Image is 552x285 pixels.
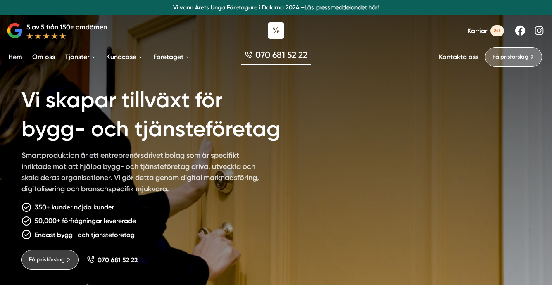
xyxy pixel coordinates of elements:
[305,4,379,11] a: Läs pressmeddelandet här!
[152,46,192,67] a: Företaget
[485,47,542,67] a: Få prisförslag
[105,46,145,67] a: Kundcase
[21,150,259,198] p: Smartproduktion är ett entreprenörsdrivet bolag som är specifikt inriktade mot att hjälpa bygg- o...
[490,25,504,36] span: 2st
[7,46,24,67] a: Hem
[63,46,98,67] a: Tjänster
[31,46,57,67] a: Om oss
[87,256,138,264] a: 070 681 52 22
[35,216,136,226] p: 50,000+ förfrågningar levererade
[493,52,528,62] span: Få prisförslag
[439,53,478,61] a: Kontakta oss
[241,49,311,65] a: 070 681 52 22
[21,76,310,150] h1: Vi skapar tillväxt för bygg- och tjänsteföretag
[255,49,307,61] span: 070 681 52 22
[29,255,65,264] span: Få prisförslag
[3,3,549,12] p: Vi vann Årets Unga Företagare i Dalarna 2024 –
[21,250,79,270] a: Få prisförslag
[35,202,114,212] p: 350+ kunder nöjda kunder
[35,230,135,240] p: Endast bygg- och tjänsteföretag
[467,25,504,36] a: Karriär 2st
[467,27,487,35] span: Karriär
[26,22,107,32] p: 5 av 5 från 150+ omdömen
[98,256,138,264] span: 070 681 52 22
